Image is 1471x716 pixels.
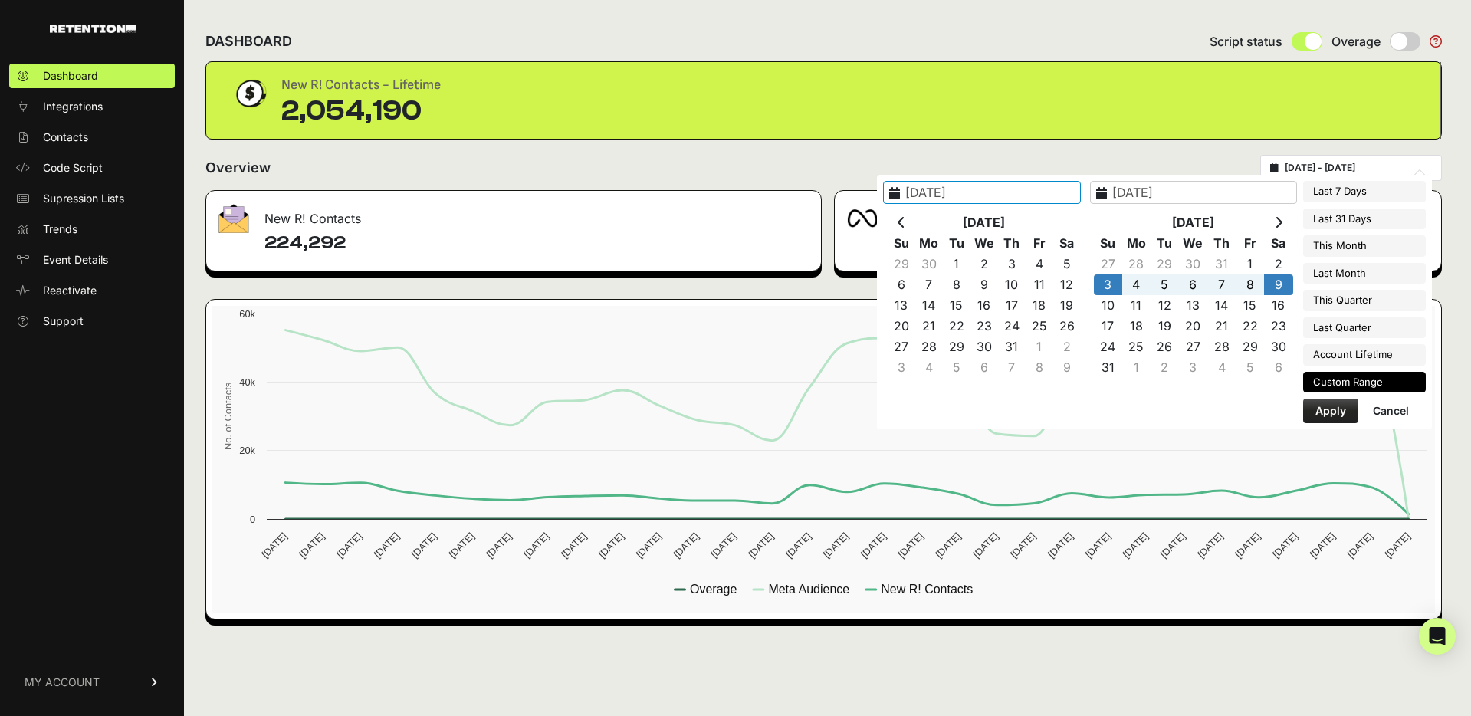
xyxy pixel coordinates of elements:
[9,64,175,88] a: Dashboard
[1308,530,1338,560] text: [DATE]
[943,233,970,254] th: Tu
[915,295,943,316] td: 14
[888,274,915,295] td: 6
[9,278,175,303] a: Reactivate
[281,74,441,96] div: New R! Contacts - Lifetime
[943,295,970,316] td: 15
[1207,337,1236,357] td: 28
[43,191,124,206] span: Supression Lists
[1179,337,1207,357] td: 27
[915,274,943,295] td: 7
[970,337,998,357] td: 30
[1151,357,1179,378] td: 2
[888,233,915,254] th: Su
[1094,337,1122,357] td: 24
[9,659,175,705] a: MY ACCOUNT
[206,191,821,237] div: New R! Contacts
[1303,290,1426,311] li: This Quarter
[859,530,888,560] text: [DATE]
[43,283,97,298] span: Reactivate
[43,222,77,237] span: Trends
[1026,254,1053,274] td: 4
[1207,295,1236,316] td: 14
[1361,399,1421,423] button: Cancel
[943,337,970,357] td: 29
[1151,337,1179,357] td: 26
[970,274,998,295] td: 9
[9,309,175,333] a: Support
[484,530,514,560] text: [DATE]
[1264,357,1292,378] td: 6
[205,31,292,52] h2: DASHBOARD
[888,295,915,316] td: 13
[1236,316,1264,337] td: 22
[250,514,255,525] text: 0
[239,445,255,456] text: 20k
[9,186,175,211] a: Supression Lists
[915,254,943,274] td: 30
[9,94,175,119] a: Integrations
[596,530,626,560] text: [DATE]
[1264,316,1292,337] td: 23
[1207,254,1236,274] td: 31
[1151,254,1179,274] td: 29
[1026,316,1053,337] td: 25
[9,248,175,272] a: Event Details
[25,675,100,690] span: MY ACCOUNT
[1157,530,1187,560] text: [DATE]
[1151,274,1179,295] td: 5
[1122,295,1151,316] td: 11
[998,274,1026,295] td: 10
[835,191,1442,237] div: Meta Audience
[1053,316,1081,337] td: 26
[881,583,973,596] text: New R! Contacts
[1122,274,1151,295] td: 4
[239,308,255,320] text: 60k
[50,25,136,33] img: Retention.com
[372,530,402,560] text: [DATE]
[1053,233,1081,254] th: Sa
[634,530,664,560] text: [DATE]
[1236,357,1264,378] td: 5
[998,233,1026,254] th: Th
[521,530,551,560] text: [DATE]
[768,583,849,596] text: Meta Audience
[847,209,878,228] img: fa-meta-2f981b61bb99beabf952f7030308934f19ce035c18b003e963880cc3fabeebb7.png
[1046,530,1075,560] text: [DATE]
[1151,233,1179,254] th: Tu
[1026,233,1053,254] th: Fr
[915,233,943,254] th: Mo
[1053,254,1081,274] td: 5
[1210,32,1282,51] span: Script status
[409,530,439,560] text: [DATE]
[1264,233,1292,254] th: Sa
[1179,254,1207,274] td: 30
[259,530,289,560] text: [DATE]
[1008,530,1038,560] text: [DATE]
[783,530,813,560] text: [DATE]
[1122,316,1151,337] td: 18
[998,254,1026,274] td: 3
[1151,295,1179,316] td: 12
[43,252,108,268] span: Event Details
[1195,530,1225,560] text: [DATE]
[218,204,249,233] img: fa-envelope-19ae18322b30453b285274b1b8af3d052b27d846a4fbe8435d1a52b978f639a2.png
[9,217,175,241] a: Trends
[943,274,970,295] td: 8
[43,314,84,329] span: Support
[1236,274,1264,295] td: 8
[446,530,476,560] text: [DATE]
[43,68,98,84] span: Dashboard
[1236,337,1264,357] td: 29
[1151,316,1179,337] td: 19
[1233,530,1262,560] text: [DATE]
[998,295,1026,316] td: 17
[821,530,851,560] text: [DATE]
[334,530,364,560] text: [DATE]
[1236,233,1264,254] th: Fr
[970,357,998,378] td: 6
[970,530,1000,560] text: [DATE]
[1094,295,1122,316] td: 10
[1303,399,1358,423] button: Apply
[1207,233,1236,254] th: Th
